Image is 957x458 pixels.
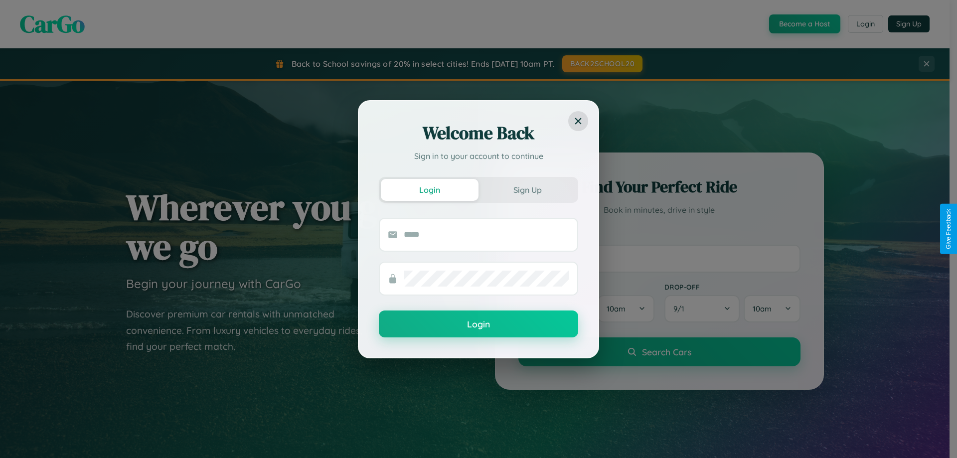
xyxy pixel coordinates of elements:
[381,179,478,201] button: Login
[478,179,576,201] button: Sign Up
[379,310,578,337] button: Login
[379,150,578,162] p: Sign in to your account to continue
[945,209,952,249] div: Give Feedback
[379,121,578,145] h2: Welcome Back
